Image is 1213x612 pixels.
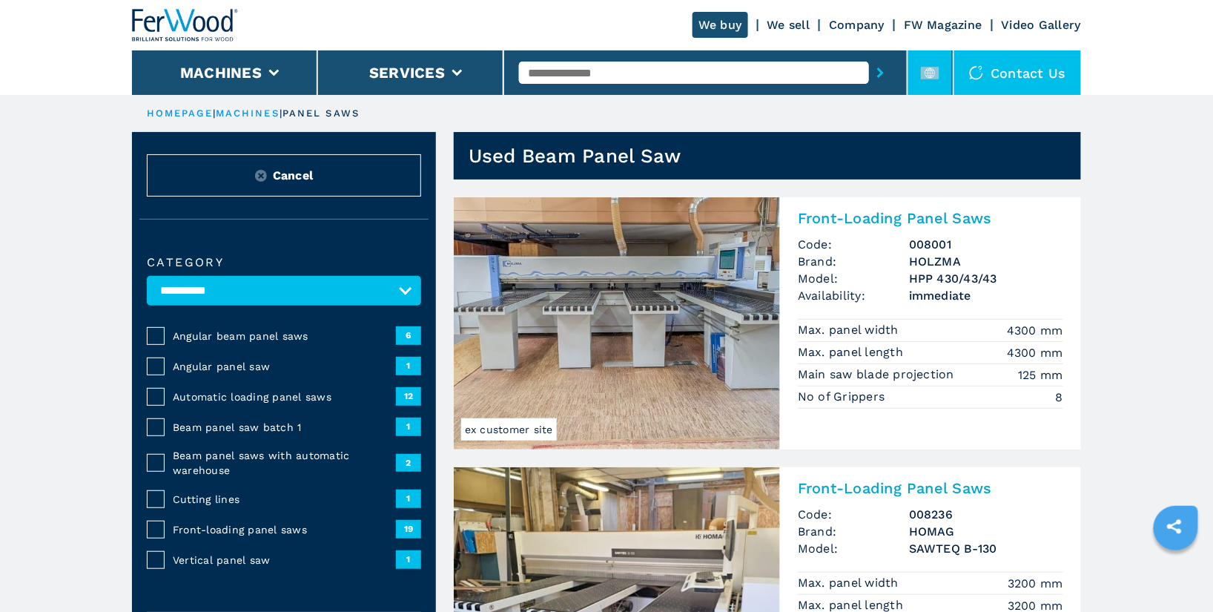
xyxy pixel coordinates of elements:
[396,454,421,472] span: 2
[798,270,909,287] span: Model:
[180,64,262,82] button: Machines
[454,197,1081,450] a: Front-Loading Panel Saws HOLZMA HPP 430/43/43ex customer siteFront-Loading Panel SawsCode:008001B...
[829,18,885,32] a: Company
[396,490,421,507] span: 1
[798,253,909,270] span: Brand:
[173,522,396,537] span: Front-loading panel saws
[909,253,1063,270] h3: HOLZMA
[369,64,445,82] button: Services
[909,270,1063,287] h3: HPP 430/43/43
[173,420,396,435] span: Beam panel saw batch 1
[282,107,360,120] p: panel saws
[1007,344,1063,361] em: 4300 mm
[798,479,1063,497] h2: Front-Loading Panel Saws
[396,550,421,568] span: 1
[909,506,1063,523] h3: 008236
[767,18,810,32] a: We sell
[173,492,396,507] span: Cutting lines
[396,357,421,375] span: 1
[1150,545,1202,601] iframe: Chat
[173,389,396,404] span: Automatic loading panel saws
[1019,366,1064,384] em: 125 mm
[255,170,267,182] img: Reset
[1002,18,1081,32] a: Video Gallery
[798,366,959,383] p: Main saw blade projection
[396,387,421,405] span: 12
[280,108,282,119] span: |
[454,197,780,450] img: Front-Loading Panel Saws HOLZMA HPP 430/43/43
[396,418,421,435] span: 1
[909,287,1063,304] span: immediate
[469,144,681,168] h1: Used Beam Panel Saw
[173,553,396,567] span: Vertical panel saw
[798,523,909,540] span: Brand:
[909,523,1063,540] h3: HOMAG
[216,108,280,119] a: machines
[798,344,908,361] p: Max. panel length
[461,418,557,441] span: ex customer site
[132,9,239,42] img: Ferwood
[173,329,396,343] span: Angular beam panel saws
[147,154,421,197] button: ResetCancel
[173,359,396,374] span: Angular panel saw
[798,209,1063,227] h2: Front-Loading Panel Saws
[798,389,889,405] p: No of Grippers
[273,167,314,184] span: Cancel
[909,540,1063,557] h3: SAWTEQ B-130
[904,18,982,32] a: FW Magazine
[396,326,421,344] span: 6
[396,520,421,538] span: 19
[1056,389,1063,406] em: 8
[798,287,909,304] span: Availability:
[798,322,902,338] p: Max. panel width
[1156,508,1193,545] a: sharethis
[147,257,421,269] label: Category
[1007,322,1063,339] em: 4300 mm
[909,236,1063,253] h3: 008001
[798,236,909,253] span: Code:
[173,448,396,478] span: Beam panel saws with automatic warehouse
[213,108,216,119] span: |
[954,50,1082,95] div: Contact us
[798,575,902,591] p: Max. panel width
[969,65,984,80] img: Contact us
[693,12,748,38] a: We buy
[869,56,892,90] button: submit-button
[798,540,909,557] span: Model:
[798,506,909,523] span: Code:
[1008,575,1063,592] em: 3200 mm
[147,108,213,119] a: HOMEPAGE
